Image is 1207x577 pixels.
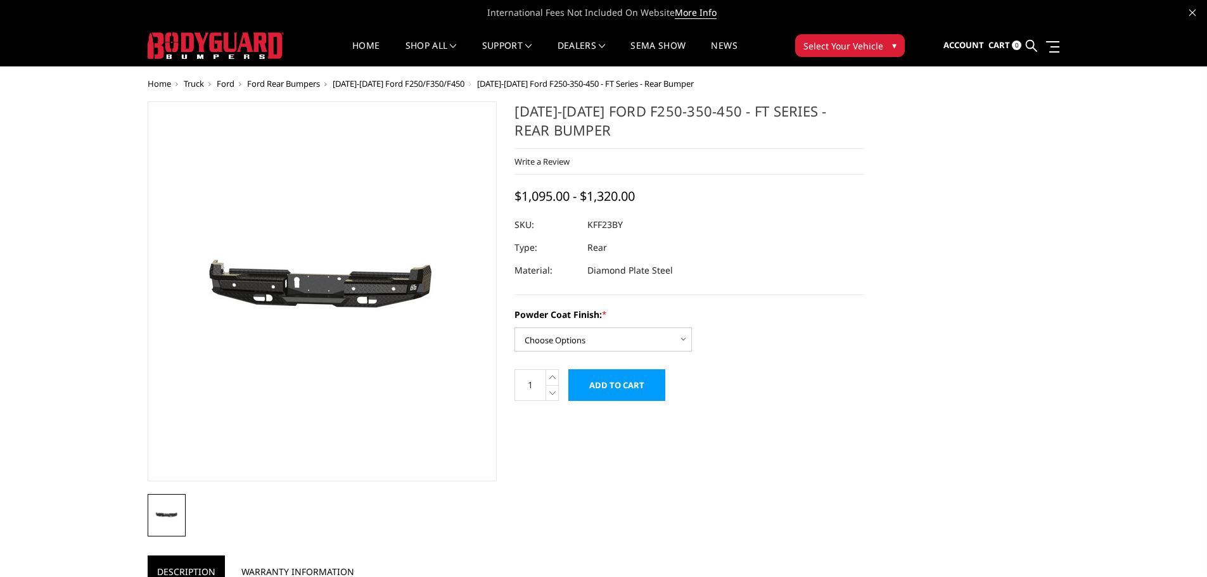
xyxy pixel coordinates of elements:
[148,78,171,89] a: Home
[630,41,686,66] a: SEMA Show
[675,6,717,19] a: More Info
[514,187,635,205] span: $1,095.00 - $1,320.00
[943,29,984,63] a: Account
[217,78,234,89] a: Ford
[482,41,532,66] a: Support
[568,369,665,401] input: Add to Cart
[587,259,673,282] dd: Diamond Plate Steel
[151,508,182,523] img: 2023-2025 Ford F250-350-450 - FT Series - Rear Bumper
[406,41,457,66] a: shop all
[247,78,320,89] a: Ford Rear Bumpers
[587,213,623,236] dd: KFF23BY
[514,213,578,236] dt: SKU:
[477,78,694,89] span: [DATE]-[DATE] Ford F250-350-450 - FT Series - Rear Bumper
[988,29,1021,63] a: Cart 0
[558,41,606,66] a: Dealers
[514,308,864,321] label: Powder Coat Finish:
[988,39,1010,51] span: Cart
[514,156,570,167] a: Write a Review
[184,78,204,89] a: Truck
[711,41,737,66] a: News
[587,236,607,259] dd: Rear
[333,78,464,89] a: [DATE]-[DATE] Ford F250/F350/F450
[1012,41,1021,50] span: 0
[892,39,897,52] span: ▾
[514,236,578,259] dt: Type:
[795,34,905,57] button: Select Your Vehicle
[514,101,864,149] h1: [DATE]-[DATE] Ford F250-350-450 - FT Series - Rear Bumper
[514,259,578,282] dt: Material:
[148,32,284,59] img: BODYGUARD BUMPERS
[803,39,883,53] span: Select Your Vehicle
[352,41,380,66] a: Home
[163,216,480,367] img: 2023-2025 Ford F250-350-450 - FT Series - Rear Bumper
[943,39,984,51] span: Account
[148,101,497,481] a: 2023-2025 Ford F250-350-450 - FT Series - Rear Bumper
